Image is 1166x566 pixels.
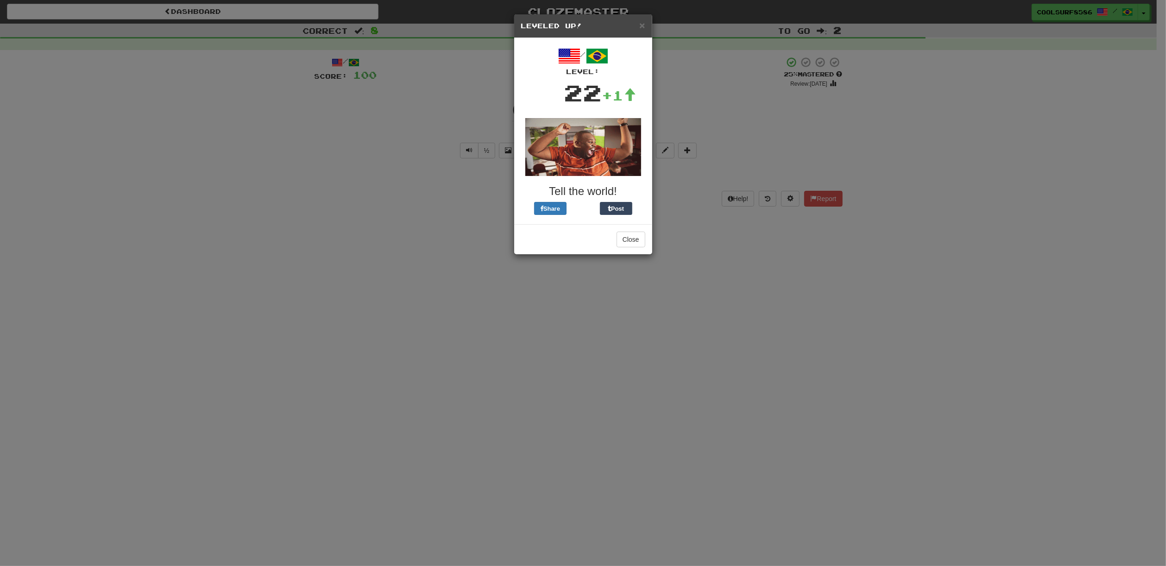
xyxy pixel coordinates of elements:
button: Post [600,202,632,215]
button: Close [617,232,645,247]
h5: Leveled Up! [521,21,645,31]
iframe: X Post Button [567,202,600,215]
button: Share [534,202,567,215]
div: +1 [602,86,637,105]
h3: Tell the world! [521,185,645,197]
div: Level: [521,67,645,76]
div: / [521,45,645,76]
div: 22 [564,76,602,109]
span: × [639,20,645,31]
button: Close [639,20,645,30]
img: anon-dude-dancing-749b357b783eda7f85c51e4a2e1ee5269fc79fcf7d6b6aa88849e9eb2203d151.gif [525,118,641,176]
